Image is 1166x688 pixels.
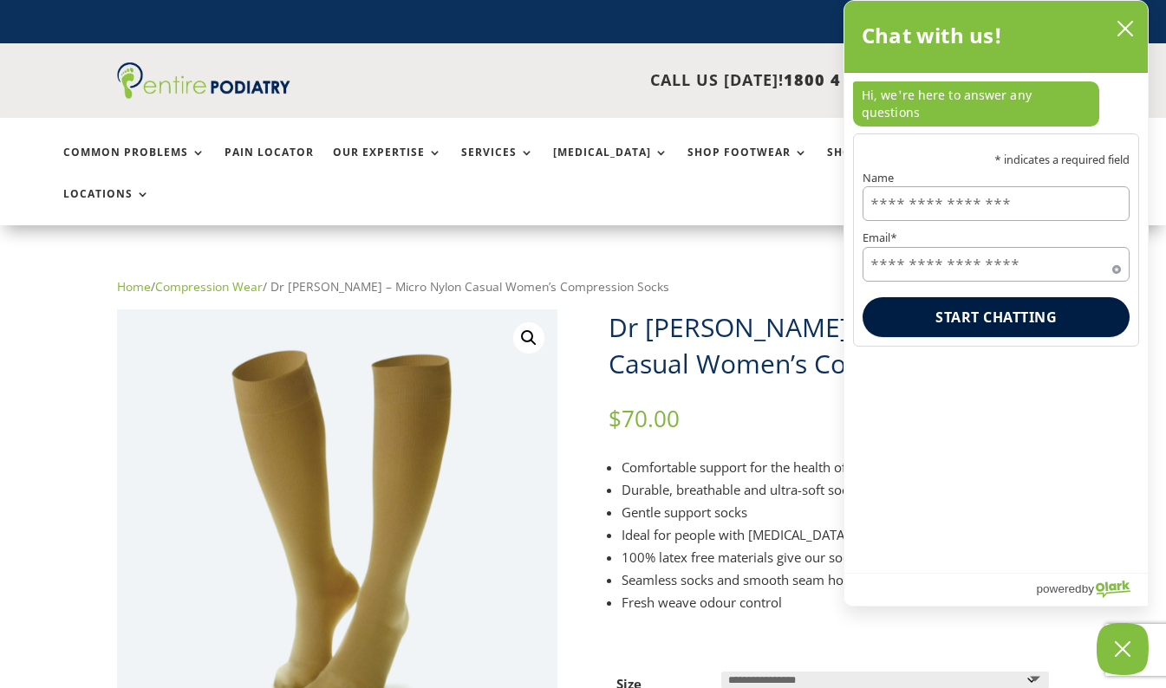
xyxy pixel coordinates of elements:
[863,297,1130,337] button: Start chatting
[1097,623,1149,675] button: Close Chatbox
[622,591,1049,613] li: Fresh weave odour control
[333,146,442,184] a: Our Expertise
[863,247,1130,282] input: Email
[553,146,668,184] a: [MEDICAL_DATA]
[117,85,290,102] a: Entire Podiatry
[1111,16,1139,42] button: close chatbox
[844,73,1148,133] div: chat
[863,172,1130,184] label: Name
[225,146,314,184] a: Pain Locator
[853,81,1099,127] p: Hi, we're here to answer any questions
[622,456,1049,478] li: Comfortable support for the health of your legs and feet
[1082,578,1094,600] span: by
[1036,578,1081,600] span: powered
[622,501,1049,523] li: Gentle support socks
[687,146,808,184] a: Shop Footwear
[862,18,1003,53] h2: Chat with us!
[117,62,290,99] img: logo (1)
[117,276,1050,298] nav: Breadcrumb
[117,278,151,295] a: Home
[609,309,1049,382] h1: Dr [PERSON_NAME] – Micro Nylon Casual Women’s Compression Socks
[1036,574,1148,606] a: Powered by Olark
[63,146,205,184] a: Common Problems
[63,188,150,225] a: Locations
[827,146,948,184] a: Shop Foot Care
[329,69,907,92] p: CALL US [DATE]!
[784,69,907,90] span: 1800 4 ENTIRE
[622,523,1049,546] li: Ideal for people with [MEDICAL_DATA]
[155,278,263,295] a: Compression Wear
[863,186,1130,221] input: Name
[622,478,1049,501] li: Durable, breathable and ultra-soft socks for women
[513,322,544,354] a: View full-screen image gallery
[622,568,1049,591] li: Seamless socks and smooth seam hosiery
[622,546,1049,568] li: 100% latex free materials give our socks
[863,232,1130,243] label: Email*
[461,146,534,184] a: Services
[863,154,1130,166] p: * indicates a required field
[609,403,622,434] span: $
[1112,262,1121,270] span: Required field
[609,403,680,434] bdi: 70.00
